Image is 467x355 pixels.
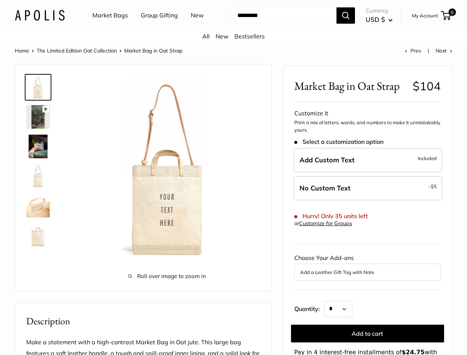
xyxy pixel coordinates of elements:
[37,47,117,54] a: The Limited Edition Oat Collection
[366,16,385,23] span: USD $
[25,133,51,160] a: Market Bag in Oat Strap
[294,299,324,317] label: Quantity:
[413,79,441,93] span: $104
[26,194,50,217] img: Market Bag in Oat Strap
[234,33,265,40] a: Bestsellers
[26,75,50,99] img: Market Bag in Oat Strap
[412,11,438,20] a: My Account
[92,10,128,21] a: Market Bags
[294,253,441,281] div: Choose Your Add-ons
[216,33,229,40] a: New
[418,154,437,163] span: Included
[366,6,393,16] span: Currency
[291,325,444,342] button: Add to cart
[25,104,51,130] a: Market Bag in Oat Strap
[294,119,441,133] p: Print a mix of letters, words, and numbers to make it unmistakably yours.
[15,47,29,54] a: Home
[26,105,50,129] img: Market Bag in Oat Strap
[26,223,50,247] img: Market Bag in Oat Strap
[294,79,407,93] span: Market Bag in Oat Strap
[15,10,65,21] img: Apolis
[141,10,178,21] a: Group Gifting
[25,222,51,248] a: Market Bag in Oat Strap
[294,108,441,119] div: Customize It
[366,14,393,26] button: USD $
[202,33,210,40] a: All
[294,138,383,145] span: Select a customization option
[124,47,182,54] span: Market Bag in Oat Strap
[294,148,442,172] label: Add Custom Text
[74,271,260,281] span: Roll over image to zoom in
[336,7,355,24] button: Search
[299,220,352,227] a: Customize for Groups
[441,11,451,20] a: 0
[25,74,51,101] a: Market Bag in Oat Strap
[26,314,260,328] h2: Description
[429,182,437,191] span: -
[191,10,204,21] a: New
[294,213,368,220] span: Hurry! Only 35 units left
[449,9,456,16] span: 0
[294,176,442,200] label: Leave Blank
[300,156,355,164] span: Add Custom Text
[294,219,352,229] div: or
[405,47,421,54] a: Prev
[74,75,260,261] img: Market Bag in Oat Strap
[431,183,437,189] span: $5
[231,7,336,24] input: Search...
[436,47,452,54] a: Next
[26,164,50,188] img: Market Bag in Oat Strap
[300,184,351,192] span: No Custom Text
[25,163,51,189] a: Market Bag in Oat Strap
[26,135,50,158] img: Market Bag in Oat Strap
[25,192,51,219] a: Market Bag in Oat Strap
[15,46,182,55] nav: Breadcrumb
[300,268,435,277] button: Add a Leather Gift Tag with Note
